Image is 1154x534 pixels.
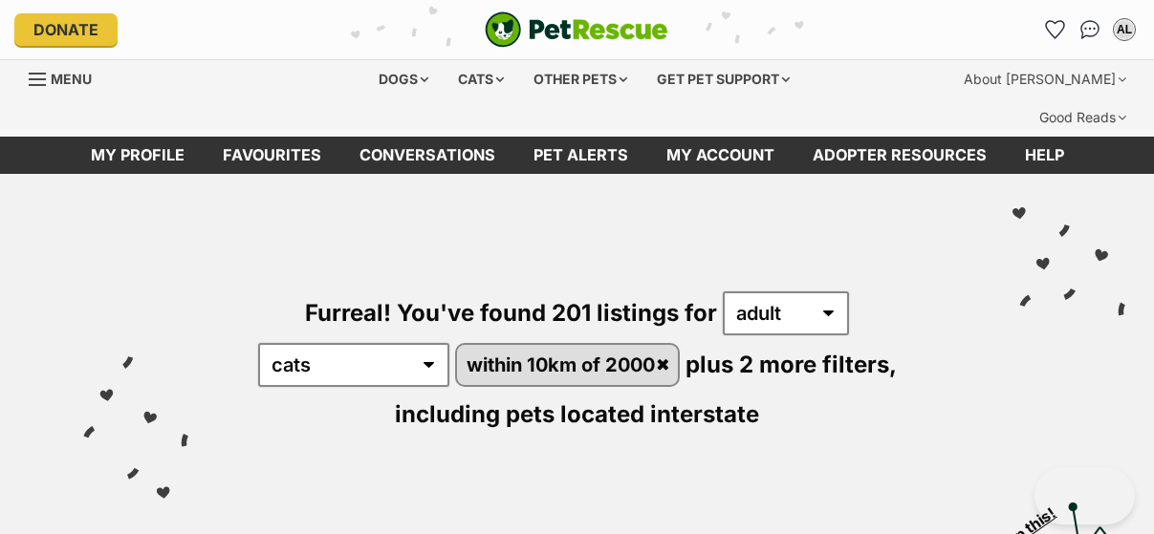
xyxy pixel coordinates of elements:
img: chat-41dd97257d64d25036548639549fe6c8038ab92f7586957e7f3b1b290dea8141.svg [1080,20,1100,39]
a: Adopter resources [794,137,1006,174]
div: AL [1115,20,1134,39]
span: plus 2 more filters, [686,351,896,378]
iframe: Help Scout Beacon - Open [1034,467,1135,524]
img: logo-cat-932fe2b9b8326f06289b0f2fb663e598f794de774fb13d1741a6617ecf9a85b4.svg [485,11,668,48]
span: Furreal! You've found 201 listings for [305,299,717,327]
div: About [PERSON_NAME] [950,60,1140,98]
a: My profile [72,137,204,174]
a: conversations [340,137,514,174]
span: Menu [51,71,92,87]
a: PetRescue [485,11,668,48]
a: Pet alerts [514,137,647,174]
span: including pets located interstate [395,400,759,428]
div: Cats [445,60,517,98]
div: Dogs [365,60,442,98]
a: My account [647,137,794,174]
div: Get pet support [643,60,803,98]
a: Help [1006,137,1083,174]
a: Favourites [1040,14,1071,45]
ul: Account quick links [1040,14,1140,45]
a: Donate [14,13,118,46]
a: Favourites [204,137,340,174]
button: My account [1109,14,1140,45]
div: Good Reads [1026,98,1140,137]
a: Conversations [1075,14,1105,45]
a: Menu [29,60,105,95]
a: within 10km of 2000 [457,345,678,384]
div: Other pets [520,60,641,98]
